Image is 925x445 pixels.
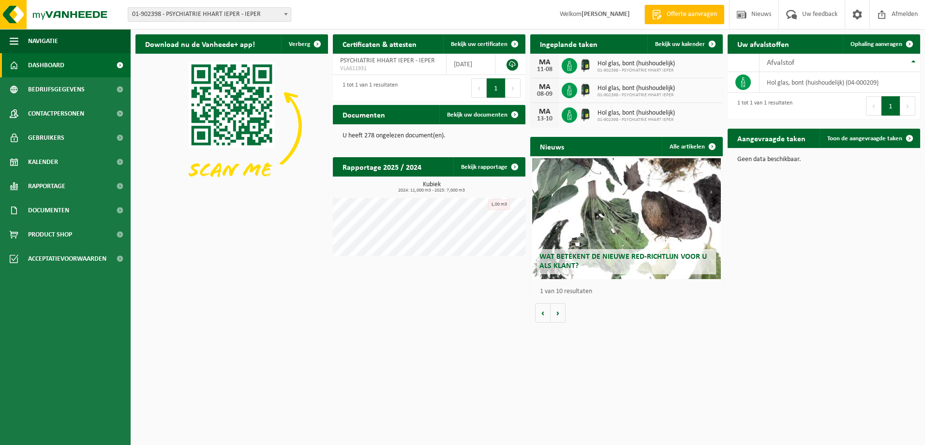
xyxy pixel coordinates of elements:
[530,137,574,156] h2: Nieuws
[597,68,675,74] span: 01-902398 - PSYCHIATRIE HHART IEPER
[28,77,85,102] span: Bedrijfsgegevens
[850,41,902,47] span: Ophaling aanvragen
[535,303,551,323] button: Vorige
[28,126,64,150] span: Gebruikers
[338,188,525,193] span: 2024: 11,000 m3 - 2025: 7,000 m3
[439,105,524,124] a: Bekijk uw documenten
[577,81,594,98] img: CR-HR-1C-1000-PES-01
[471,78,487,98] button: Previous
[128,8,291,21] span: 01-902398 - PSYCHIATRIE HHART IEPER - IEPER
[506,78,521,98] button: Next
[577,106,594,122] img: CR-HR-1C-1000-PES-01
[28,174,65,198] span: Rapportage
[551,303,566,323] button: Volgende
[338,181,525,193] h3: Kubiek
[451,41,507,47] span: Bekijk uw certificaten
[530,34,607,53] h2: Ingeplande taken
[343,133,516,139] p: U heeft 278 ongelezen document(en).
[535,66,554,73] div: 11-08
[732,95,792,117] div: 1 tot 1 van 1 resultaten
[28,29,58,53] span: Navigatie
[289,41,310,47] span: Verberg
[664,10,719,19] span: Offerte aanvragen
[597,117,675,123] span: 01-902398 - PSYCHIATRIE HHART IEPER
[338,77,398,99] div: 1 tot 1 van 1 resultaten
[333,105,395,124] h2: Documenten
[447,112,507,118] span: Bekijk uw documenten
[881,96,900,116] button: 1
[340,57,435,64] span: PSYCHIATRIE HHART IEPER - IEPER
[535,116,554,122] div: 13-10
[728,34,799,53] h2: Uw afvalstoffen
[135,54,328,198] img: Download de VHEPlus App
[443,34,524,54] a: Bekijk uw certificaten
[577,57,594,73] img: CR-HR-1C-1000-PES-01
[597,60,675,68] span: Hol glas, bont (huishoudelijk)
[333,34,426,53] h2: Certificaten & attesten
[767,59,794,67] span: Afvalstof
[827,135,902,142] span: Toon de aangevraagde taken
[866,96,881,116] button: Previous
[540,288,718,295] p: 1 van 10 resultaten
[820,129,919,148] a: Toon de aangevraagde taken
[597,85,675,92] span: Hol glas, bont (huishoudelijk)
[487,78,506,98] button: 1
[28,247,106,271] span: Acceptatievoorwaarden
[662,137,722,156] a: Alle artikelen
[900,96,915,116] button: Next
[447,54,495,75] td: [DATE]
[647,34,722,54] a: Bekijk uw kalender
[453,157,524,177] a: Bekijk rapportage
[760,72,920,93] td: hol glas, bont (huishoudelijk) (04-000209)
[28,53,64,77] span: Dashboard
[535,59,554,66] div: MA
[28,222,72,247] span: Product Shop
[535,108,554,116] div: MA
[333,157,431,176] h2: Rapportage 2025 / 2024
[597,92,675,98] span: 01-902398 - PSYCHIATRIE HHART IEPER
[597,109,675,117] span: Hol glas, bont (huishoudelijk)
[135,34,265,53] h2: Download nu de Vanheede+ app!
[281,34,327,54] button: Verberg
[582,11,630,18] strong: [PERSON_NAME]
[539,253,707,270] span: Wat betekent de nieuwe RED-richtlijn voor u als klant?
[535,83,554,91] div: MA
[488,199,510,210] div: 1,00 m3
[532,158,721,279] a: Wat betekent de nieuwe RED-richtlijn voor u als klant?
[28,150,58,174] span: Kalender
[843,34,919,54] a: Ophaling aanvragen
[28,198,69,222] span: Documenten
[737,156,910,163] p: Geen data beschikbaar.
[644,5,724,24] a: Offerte aanvragen
[728,129,815,148] h2: Aangevraagde taken
[340,65,439,73] span: VLA611931
[128,7,291,22] span: 01-902398 - PSYCHIATRIE HHART IEPER - IEPER
[655,41,705,47] span: Bekijk uw kalender
[535,91,554,98] div: 08-09
[28,102,84,126] span: Contactpersonen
